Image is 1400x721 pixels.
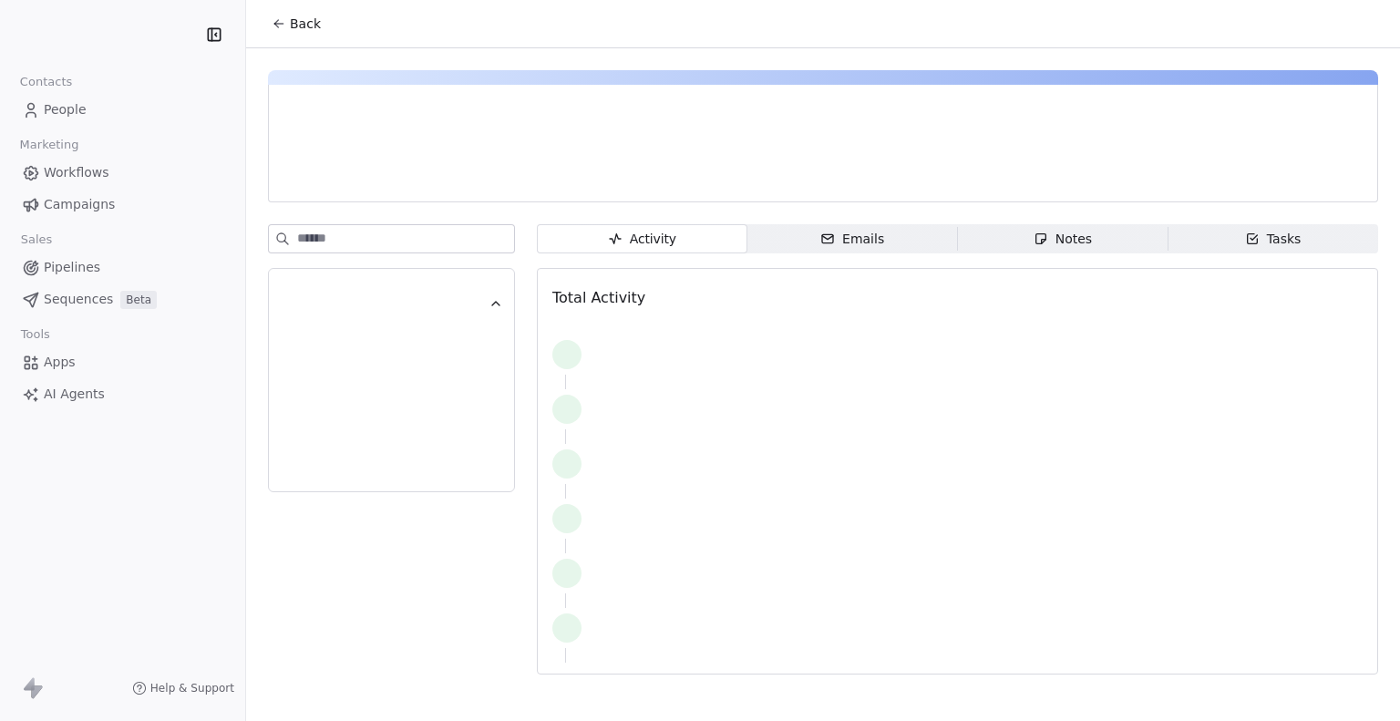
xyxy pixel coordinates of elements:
[44,100,87,119] span: People
[1034,230,1092,249] div: Notes
[13,321,57,348] span: Tools
[44,258,100,277] span: Pipelines
[44,195,115,214] span: Campaigns
[290,15,321,33] span: Back
[15,95,231,125] a: People
[15,379,231,409] a: AI Agents
[44,353,76,372] span: Apps
[12,68,80,96] span: Contacts
[552,289,645,306] span: Total Activity
[150,681,234,695] span: Help & Support
[15,284,231,314] a: SequencesBeta
[120,291,157,309] span: Beta
[132,681,234,695] a: Help & Support
[44,385,105,404] span: AI Agents
[44,290,113,309] span: Sequences
[12,131,87,159] span: Marketing
[1245,230,1302,249] div: Tasks
[15,252,231,283] a: Pipelines
[13,226,60,253] span: Sales
[820,230,884,249] div: Emails
[15,158,231,188] a: Workflows
[15,347,231,377] a: Apps
[261,7,332,40] button: Back
[44,163,109,182] span: Workflows
[15,190,231,220] a: Campaigns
